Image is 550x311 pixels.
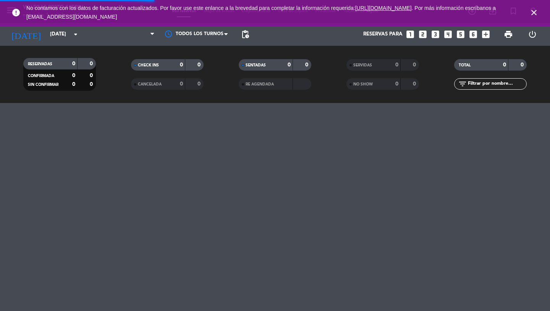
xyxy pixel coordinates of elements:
[395,81,398,87] strong: 0
[458,79,467,89] i: filter_list
[288,62,291,68] strong: 0
[503,62,506,68] strong: 0
[180,62,183,68] strong: 0
[481,29,491,39] i: add_box
[521,62,525,68] strong: 0
[520,23,544,46] div: LOG OUT
[138,82,162,86] span: CANCELADA
[6,26,46,43] i: [DATE]
[26,5,496,20] a: . Por más información escríbanos a [EMAIL_ADDRESS][DOMAIN_NAME]
[26,5,496,20] span: No contamos con los datos de facturación actualizados. Por favor use este enlance a la brevedad p...
[197,62,202,68] strong: 0
[71,30,80,39] i: arrow_drop_down
[459,63,471,67] span: TOTAL
[355,5,412,11] a: [URL][DOMAIN_NAME]
[138,63,159,67] span: CHECK INS
[246,63,266,67] span: SENTADAS
[353,63,372,67] span: SERVIDAS
[90,61,94,66] strong: 0
[11,8,21,17] i: error
[241,30,250,39] span: pending_actions
[28,74,54,78] span: CONFIRMADA
[197,81,202,87] strong: 0
[90,82,94,87] strong: 0
[504,30,513,39] span: print
[180,81,183,87] strong: 0
[90,73,94,78] strong: 0
[413,62,417,68] strong: 0
[246,82,274,86] span: RE AGENDADA
[413,81,417,87] strong: 0
[430,29,440,39] i: looks_3
[456,29,466,39] i: looks_5
[72,73,75,78] strong: 0
[529,8,539,17] i: close
[28,62,52,66] span: RESERVADAS
[28,83,58,87] span: SIN CONFIRMAR
[72,61,75,66] strong: 0
[467,80,526,88] input: Filtrar por nombre...
[418,29,428,39] i: looks_two
[528,30,537,39] i: power_settings_new
[443,29,453,39] i: looks_4
[395,62,398,68] strong: 0
[72,82,75,87] strong: 0
[353,82,373,86] span: NO SHOW
[468,29,478,39] i: looks_6
[405,29,415,39] i: looks_one
[305,62,310,68] strong: 0
[363,31,403,37] span: Reservas para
